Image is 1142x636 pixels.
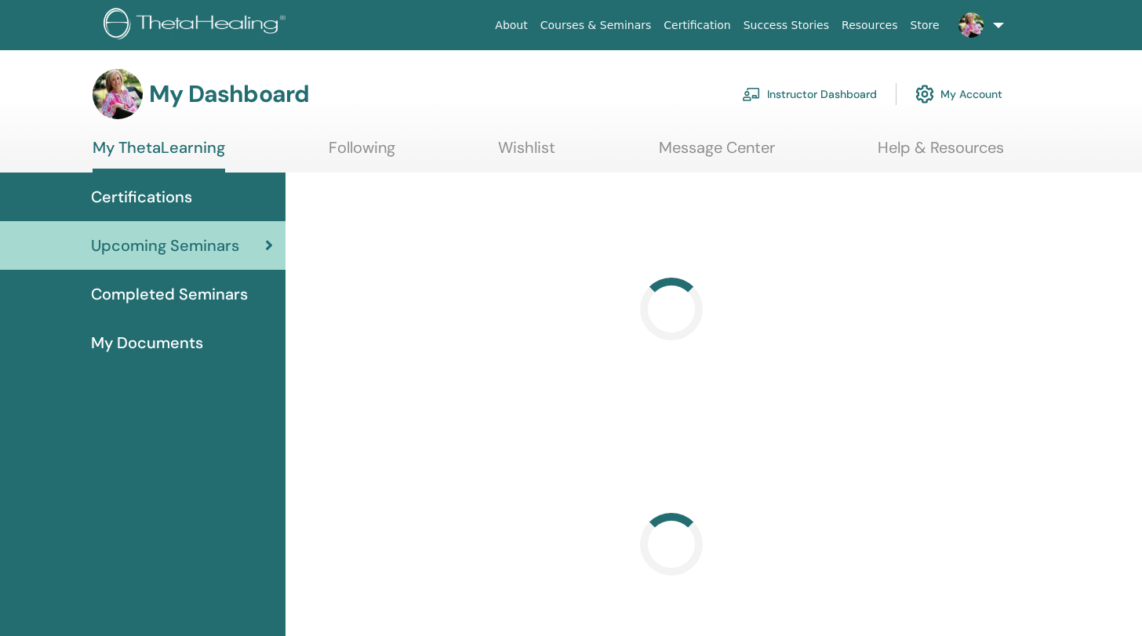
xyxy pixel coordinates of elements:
[91,234,239,257] span: Upcoming Seminars
[91,331,203,354] span: My Documents
[329,138,395,169] a: Following
[878,138,1004,169] a: Help & Resources
[149,80,309,108] h3: My Dashboard
[498,138,555,169] a: Wishlist
[534,11,658,40] a: Courses & Seminars
[91,185,192,209] span: Certifications
[742,87,761,101] img: chalkboard-teacher.svg
[104,8,291,43] img: logo.png
[915,77,1002,111] a: My Account
[835,11,904,40] a: Resources
[742,77,877,111] a: Instructor Dashboard
[489,11,533,40] a: About
[904,11,946,40] a: Store
[737,11,835,40] a: Success Stories
[659,138,775,169] a: Message Center
[657,11,736,40] a: Certification
[958,13,984,38] img: default.jpg
[93,69,143,119] img: default.jpg
[93,138,225,173] a: My ThetaLearning
[91,282,248,306] span: Completed Seminars
[915,81,934,107] img: cog.svg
